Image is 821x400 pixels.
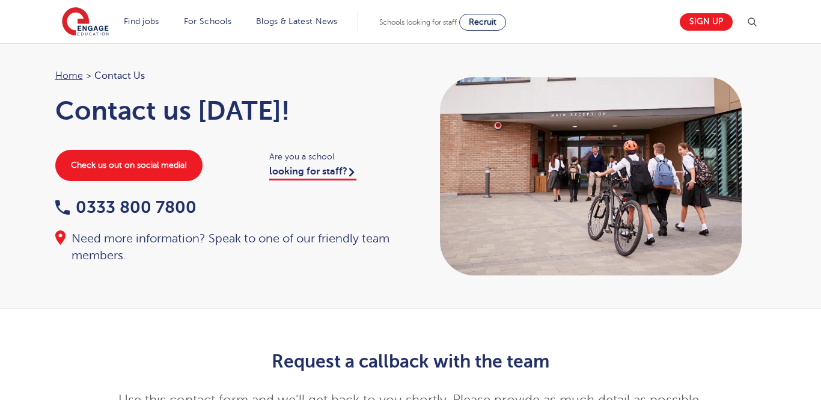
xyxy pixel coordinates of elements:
[680,13,733,31] a: Sign up
[55,68,399,84] nav: breadcrumb
[94,68,145,84] span: Contact Us
[256,17,338,26] a: Blogs & Latest News
[86,70,91,81] span: >
[379,18,457,26] span: Schools looking for staff
[55,70,83,81] a: Home
[55,198,197,217] a: 0333 800 7800
[459,14,506,31] a: Recruit
[184,17,231,26] a: For Schools
[55,150,203,181] a: Check us out on social media!
[62,7,109,37] img: Engage Education
[55,96,399,126] h1: Contact us [DATE]!
[116,351,706,372] h2: Request a callback with the team
[124,17,159,26] a: Find jobs
[269,150,398,164] span: Are you a school
[55,230,399,264] div: Need more information? Speak to one of our friendly team members.
[469,17,496,26] span: Recruit
[269,166,356,180] a: looking for staff?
